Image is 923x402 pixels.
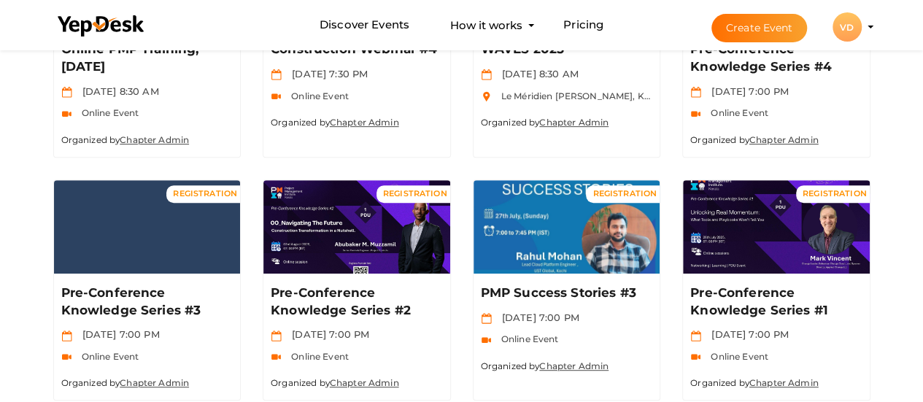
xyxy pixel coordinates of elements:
[690,134,819,145] small: Organized by
[481,313,492,324] img: calendar.svg
[711,14,808,42] button: Create Event
[271,331,282,341] img: calendar.svg
[690,331,701,341] img: calendar.svg
[271,285,439,320] p: Pre-Conference Knowledge Series #2
[61,377,190,388] small: Organized by
[703,107,768,118] span: Online Event
[494,333,559,344] span: Online Event
[61,41,230,76] p: Online PMP Training, [DATE]
[704,328,789,340] span: [DATE] 7:00 PM
[749,134,819,145] a: Chapter Admin
[271,377,399,388] small: Organized by
[704,85,789,97] span: [DATE] 7:00 PM
[481,117,609,128] small: Organized by
[284,90,349,101] span: Online Event
[481,69,492,80] img: calendar.svg
[749,377,819,388] a: Chapter Admin
[833,12,862,42] div: VD
[539,117,609,128] a: Chapter Admin
[271,117,399,128] small: Organized by
[539,360,609,371] a: Chapter Admin
[61,134,190,145] small: Organized by
[330,117,399,128] a: Chapter Admin
[320,12,409,39] a: Discover Events
[690,41,859,76] p: Pre-Conference Knowledge Series #4
[563,12,603,39] a: Pricing
[61,352,72,363] img: video-icon.svg
[495,312,579,323] span: [DATE] 7:00 PM
[481,91,492,102] img: location.svg
[284,351,349,362] span: Online Event
[828,12,866,42] button: VD
[481,335,492,346] img: video-icon.svg
[703,351,768,362] span: Online Event
[446,12,527,39] button: How it works
[74,107,139,118] span: Online Event
[481,285,649,302] p: PMP Success Stories #3
[61,331,72,341] img: calendar.svg
[285,328,369,340] span: [DATE] 7:00 PM
[690,285,859,320] p: Pre-Conference Knowledge Series #1
[74,351,139,362] span: Online Event
[271,69,282,80] img: calendar.svg
[75,328,160,340] span: [DATE] 7:00 PM
[120,134,189,145] a: Chapter Admin
[61,285,230,320] p: Pre-Conference Knowledge Series #3
[120,377,189,388] a: Chapter Admin
[61,109,72,120] img: video-icon.svg
[330,377,399,388] a: Chapter Admin
[495,68,579,80] span: [DATE] 8:30 AM
[690,352,701,363] img: video-icon.svg
[690,109,701,120] img: video-icon.svg
[690,87,701,98] img: calendar.svg
[75,85,159,97] span: [DATE] 8:30 AM
[271,91,282,102] img: video-icon.svg
[285,68,368,80] span: [DATE] 7:30 PM
[833,22,862,33] profile-pic: VD
[690,377,819,388] small: Organized by
[481,360,609,371] small: Organized by
[61,87,72,98] img: calendar.svg
[271,352,282,363] img: video-icon.svg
